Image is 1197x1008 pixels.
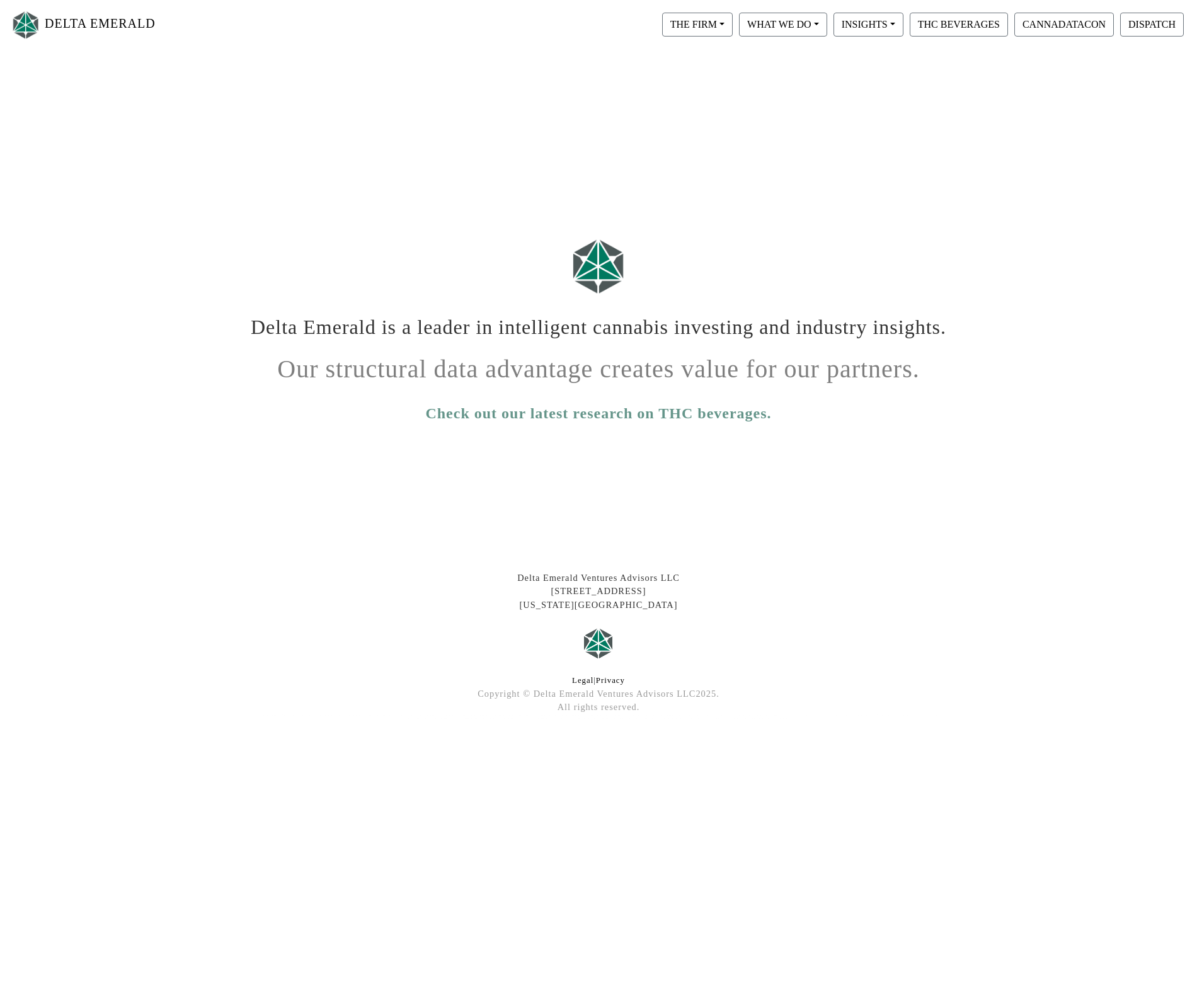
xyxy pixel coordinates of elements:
a: THC BEVERAGES [907,18,1011,29]
a: Check out our latest research on THC beverages. [425,402,771,425]
button: CANNADATACON [1014,13,1114,37]
a: DELTA EMERALD [10,5,156,45]
div: Delta Emerald Ventures Advisors LLC [STREET_ADDRESS] [US_STATE][GEOGRAPHIC_DATA] [239,571,958,612]
img: Logo [580,624,617,662]
div: | [239,675,958,687]
img: Logo [10,8,42,42]
a: CANNADATACON [1011,18,1117,29]
div: At Delta Emerald Ventures, we lead in cannabis technology investing and industry insights, levera... [239,714,958,721]
button: THC BEVERAGES [910,13,1008,37]
a: DISPATCH [1117,18,1187,29]
a: Privacy [596,676,625,685]
button: DISPATCH [1120,13,1184,37]
h1: Delta Emerald is a leader in intelligent cannabis investing and industry insights. [249,306,948,339]
img: Logo [567,233,630,299]
a: Legal [572,676,593,685]
div: Copyright © Delta Emerald Ventures Advisors LLC 2025 . [239,687,958,701]
button: INSIGHTS [833,13,903,37]
button: THE FIRM [662,13,733,37]
button: WHAT WE DO [739,13,827,37]
div: All rights reserved. [239,701,958,714]
h1: Our structural data advantage creates value for our partners. [249,345,948,384]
